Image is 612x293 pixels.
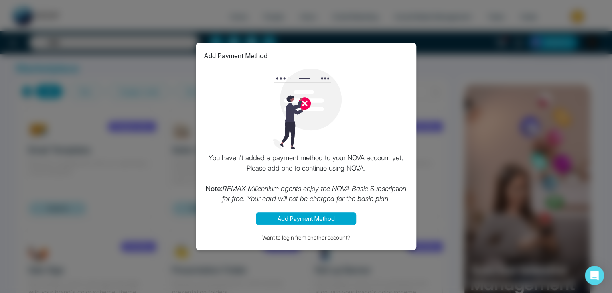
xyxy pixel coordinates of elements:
[585,266,604,285] div: Open Intercom Messenger
[266,69,346,149] img: loading
[204,233,408,242] button: Want to login from another account?
[206,185,223,193] strong: Note:
[256,212,356,225] button: Add Payment Method
[204,51,267,61] p: Add Payment Method
[204,153,408,204] p: You haven't added a payment method to your NOVA account yet. Please add one to continue using NOVA.
[222,185,407,203] i: REMAX Millennium agents enjoy the NOVA Basic Subscription for free. Your card will not be charged...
